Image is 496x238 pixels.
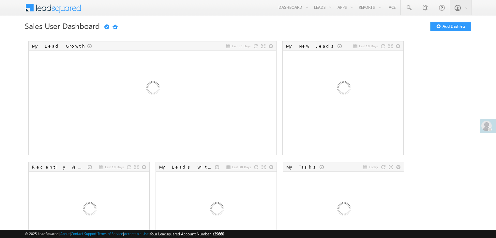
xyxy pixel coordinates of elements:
a: About [60,231,70,236]
button: Add Dashlets [430,22,471,31]
span: Last 10 Days [105,164,124,170]
a: Acceptable Use [124,231,149,236]
div: My Lead Growth [32,43,87,49]
a: Contact Support [71,231,97,236]
span: Your Leadsquared Account Number is [150,231,224,236]
span: Last 10 Days [359,43,378,49]
span: © 2025 LeadSquared | | | | | [25,231,224,237]
span: Sales User Dashboard [25,21,100,31]
div: My Leads with Stage Change [159,164,215,170]
img: Loading... [117,54,188,124]
span: Today [369,164,378,170]
span: Last 30 Days [232,164,251,170]
span: 39660 [214,231,224,236]
div: Recently Assigned Leads [32,164,88,170]
img: Loading... [308,54,378,124]
div: My Tasks [286,164,320,170]
span: Last 30 Days [232,43,250,49]
div: My New Leads [286,43,338,49]
a: Terms of Service [98,231,123,236]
